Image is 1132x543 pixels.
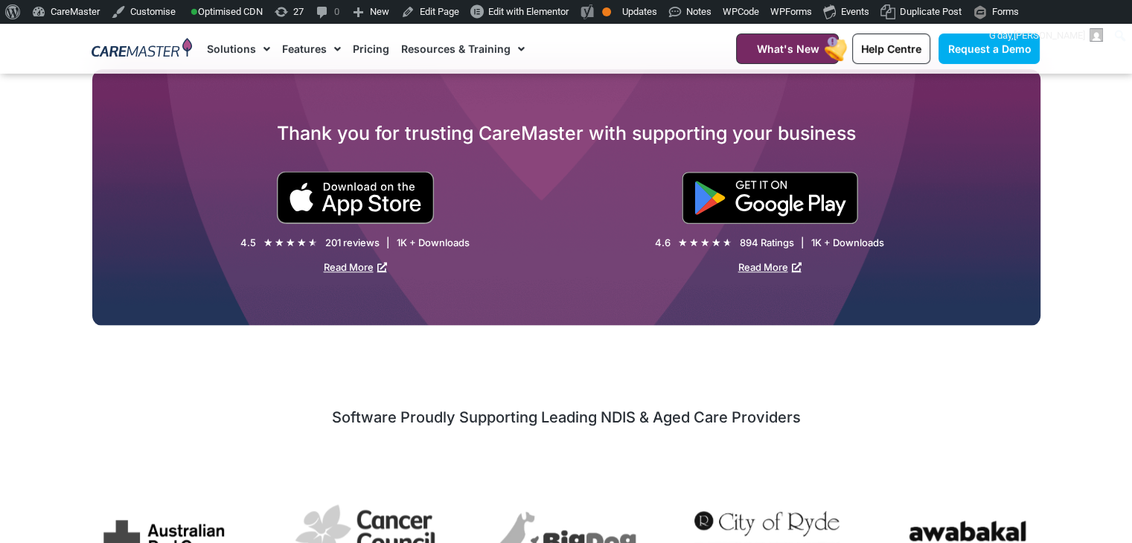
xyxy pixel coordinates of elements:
a: Pricing [353,24,389,74]
a: Resources & Training [401,24,525,74]
a: Read More [324,261,387,273]
nav: Menu [207,24,700,74]
a: Request a Demo [938,33,1040,64]
div: 4.5/5 [263,235,318,251]
i: ★ [308,235,318,251]
a: What's New [736,33,839,64]
i: ★ [286,235,295,251]
i: ★ [723,235,732,251]
i: ★ [297,235,307,251]
i: ★ [263,235,273,251]
h2: Thank you for trusting CareMaster with supporting your business [92,121,1040,145]
div: 894 Ratings | 1K + Downloads [740,237,884,249]
span: Help Centre [861,42,921,55]
a: G'day, [984,24,1109,48]
a: Read More [738,261,802,273]
span: [PERSON_NAME] [1014,30,1085,41]
i: ★ [275,235,284,251]
div: OK [602,7,611,16]
i: ★ [700,235,710,251]
div: 4.6/5 [678,235,732,251]
img: small black download on the apple app store button. [276,171,435,224]
div: 4.5 [240,237,256,249]
i: ★ [712,235,721,251]
i: ★ [678,235,688,251]
span: What's New [756,42,819,55]
span: Edit with Elementor [488,6,569,17]
a: Features [282,24,341,74]
div: 4.6 [655,237,671,249]
div: 201 reviews | 1K + Downloads [325,237,470,249]
img: "Get is on" Black Google play button. [682,172,858,224]
a: Solutions [207,24,270,74]
img: CareMaster Logo [92,38,192,60]
span: Request a Demo [947,42,1031,55]
i: ★ [689,235,699,251]
a: Help Centre [852,33,930,64]
h2: Software Proudly Supporting Leading NDIS & Aged Care Providers [92,408,1040,427]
